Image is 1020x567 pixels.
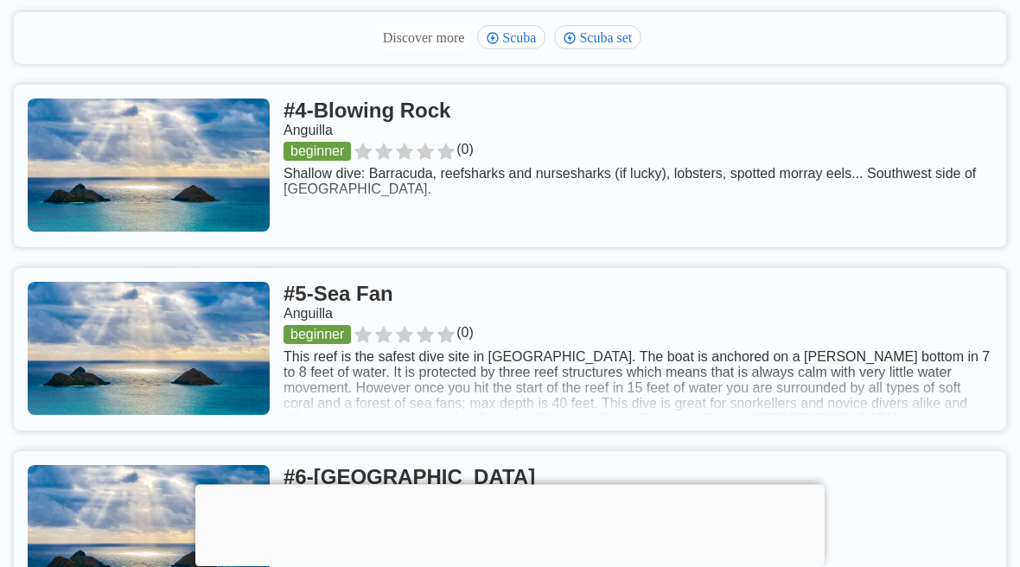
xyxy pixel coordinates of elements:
[502,31,541,46] span: Scuba
[195,485,825,563] iframe: Advertisement
[477,26,545,50] div: Scuba
[554,26,641,50] div: Scuba set
[379,27,469,51] div: These are topics related to the article that might interest you
[579,31,637,46] span: Scuba set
